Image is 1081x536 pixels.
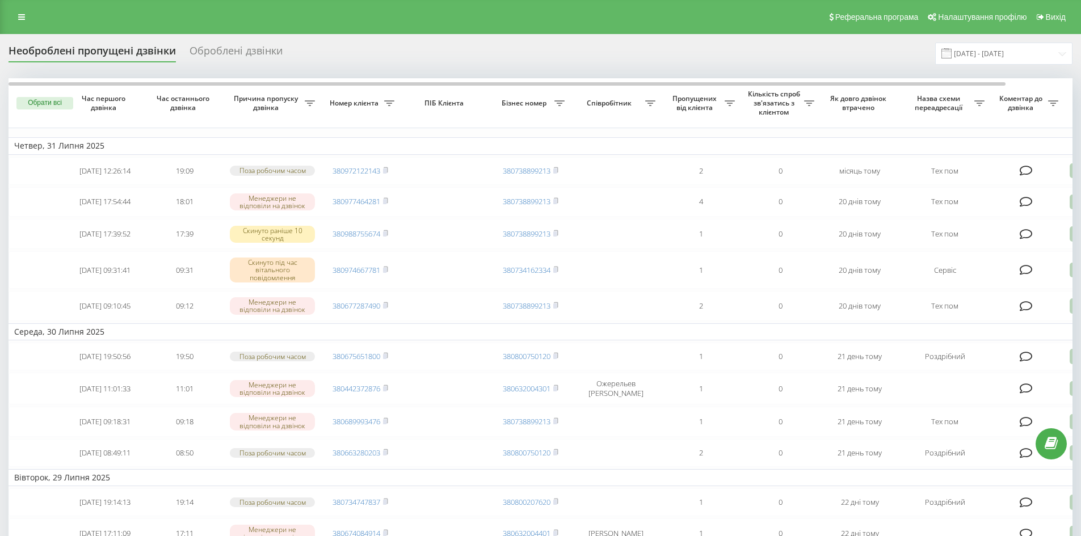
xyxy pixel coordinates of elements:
td: 08:50 [145,439,224,467]
td: 19:14 [145,488,224,516]
a: 380734747837 [333,497,380,507]
td: 4 [661,187,741,217]
td: 19:09 [145,157,224,185]
td: [DATE] 09:18:31 [65,407,145,437]
td: 0 [741,187,820,217]
div: Менеджери не відповіли на дзвінок [230,193,315,210]
td: 20 днів тому [820,251,899,289]
td: [DATE] 17:39:52 [65,219,145,249]
td: 1 [661,343,741,370]
td: 0 [741,291,820,321]
td: 1 [661,407,741,437]
td: 0 [741,407,820,437]
div: Поза робочим часом [230,352,315,361]
td: 20 днів тому [820,219,899,249]
td: Ожерельев [PERSON_NAME] [570,373,661,404]
td: 0 [741,251,820,289]
span: Кількість спроб зв'язатись з клієнтом [746,90,804,116]
div: Менеджери не відповіли на дзвінок [230,297,315,314]
button: Обрати всі [16,97,73,109]
td: [DATE] 19:50:56 [65,343,145,370]
td: Роздрібний [899,439,990,467]
td: 21 день тому [820,343,899,370]
td: 1 [661,251,741,289]
div: Скинуто раніше 10 секунд [230,226,315,243]
td: Сервіс [899,251,990,289]
td: 18:01 [145,187,224,217]
a: 380738899213 [503,416,550,427]
a: 380800207620 [503,497,550,507]
span: Реферальна програма [835,12,919,22]
td: 21 день тому [820,373,899,404]
div: Поза робочим часом [230,448,315,458]
td: 1 [661,219,741,249]
div: Необроблені пропущені дзвінки [9,45,176,62]
td: 09:31 [145,251,224,289]
div: Поза робочим часом [230,497,315,507]
span: Бізнес номер [497,99,554,108]
a: 380677287490 [333,301,380,311]
td: [DATE] 12:26:14 [65,157,145,185]
a: 380988755674 [333,229,380,239]
span: Налаштування профілю [938,12,1027,22]
td: 20 днів тому [820,187,899,217]
a: 380972122143 [333,166,380,176]
a: 380977464281 [333,196,380,206]
span: Співробітник [576,99,645,108]
td: 11:01 [145,373,224,404]
a: 380738899213 [503,166,550,176]
td: 22 дні тому [820,488,899,516]
td: Тех пом [899,219,990,249]
a: 380738899213 [503,301,550,311]
div: Оброблені дзвінки [190,45,283,62]
td: 09:12 [145,291,224,321]
td: 0 [741,343,820,370]
td: 0 [741,488,820,516]
div: Скинуто під час вітального повідомлення [230,258,315,282]
td: 20 днів тому [820,291,899,321]
a: 380734162334 [503,265,550,275]
td: 0 [741,219,820,249]
td: Тех пом [899,157,990,185]
a: 380632004301 [503,383,550,394]
td: 0 [741,157,820,185]
a: 380689993476 [333,416,380,427]
td: 1 [661,488,741,516]
div: Менеджери не відповіли на дзвінок [230,413,315,430]
a: 380442372876 [333,383,380,394]
span: Причина пропуску дзвінка [230,94,305,112]
td: [DATE] 11:01:33 [65,373,145,404]
td: Тех пом [899,407,990,437]
td: [DATE] 19:14:13 [65,488,145,516]
a: 380663280203 [333,448,380,458]
td: місяць тому [820,157,899,185]
td: [DATE] 08:49:11 [65,439,145,467]
td: 0 [741,439,820,467]
td: 2 [661,291,741,321]
span: Назва схеми переадресації [905,94,974,112]
a: 380738899213 [503,229,550,239]
td: 0 [741,373,820,404]
span: Коментар до дзвінка [996,94,1048,112]
span: Номер клієнта [326,99,384,108]
div: Поза робочим часом [230,166,315,175]
td: Тех пом [899,187,990,217]
span: Пропущених від клієнта [667,94,725,112]
td: 09:18 [145,407,224,437]
td: 17:39 [145,219,224,249]
a: 380738899213 [503,196,550,206]
td: Роздрібний [899,488,990,516]
span: Час останнього дзвінка [154,94,215,112]
a: 380800750120 [503,351,550,361]
td: 2 [661,157,741,185]
span: Вихід [1046,12,1066,22]
td: Тех пом [899,291,990,321]
a: 380800750120 [503,448,550,458]
td: 1 [661,373,741,404]
a: 380675651800 [333,351,380,361]
a: 380974667781 [333,265,380,275]
span: Час першого дзвінка [74,94,136,112]
td: [DATE] 09:31:41 [65,251,145,289]
td: [DATE] 09:10:45 [65,291,145,321]
td: [DATE] 17:54:44 [65,187,145,217]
